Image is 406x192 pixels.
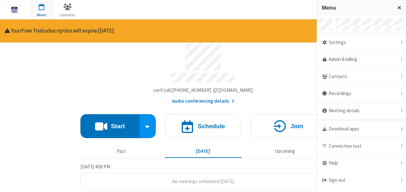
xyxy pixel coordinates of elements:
span: Contacts [56,12,79,18]
section: Account details [80,30,326,105]
div: Recordings [317,85,406,102]
h4: Join [290,123,303,129]
span: [DATE] 4:00 PM [80,164,110,170]
button: Schedule [165,114,241,138]
h4: Start [111,123,125,129]
button: Join [250,114,326,138]
div: Contacts [317,68,406,85]
div: Sign out [317,172,406,189]
div: Start conference options [139,114,156,138]
button: Start [80,114,139,138]
div: Help [317,155,406,172]
button: [DATE] [165,145,242,158]
button: Upcoming [246,145,323,158]
span: Your Free Trial subscription will expire [DATE]. [11,27,115,34]
div: Meeting details [317,102,406,120]
div: Download apps [317,121,406,138]
span: No meetings scheduled [DATE] [172,178,234,184]
a: Admin & billing [317,51,406,68]
h4: Schedule [198,123,225,129]
div: Settings [317,34,406,51]
button: Copy my meeting room linkCopy my meeting room link [153,87,253,94]
span: Meet [30,12,54,18]
button: Audio conferencing details [172,98,234,105]
button: Past [83,145,160,158]
img: colortest [10,5,19,14]
span: Copy my meeting room link [153,87,253,93]
div: Connection test [317,138,406,155]
h3: Menu [322,5,392,11]
section: Today's Meetings [80,163,326,190]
